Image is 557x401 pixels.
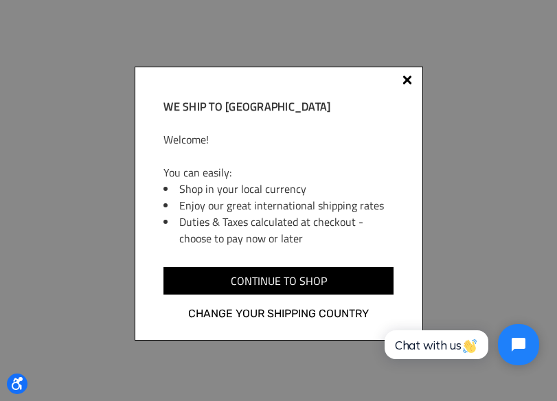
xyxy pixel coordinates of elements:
li: Shop in your local currency [179,181,393,197]
iframe: Tidio Chat [370,312,551,377]
h2: We ship to [GEOGRAPHIC_DATA] [163,98,393,115]
li: Duties & Taxes calculated at checkout - choose to pay now or later [179,214,393,247]
a: Change your shipping country [163,305,393,323]
p: You can easily: [163,164,393,181]
input: Continue to shop [163,267,393,295]
p: Welcome! [163,131,393,148]
li: Enjoy our great international shipping rates [179,197,393,214]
